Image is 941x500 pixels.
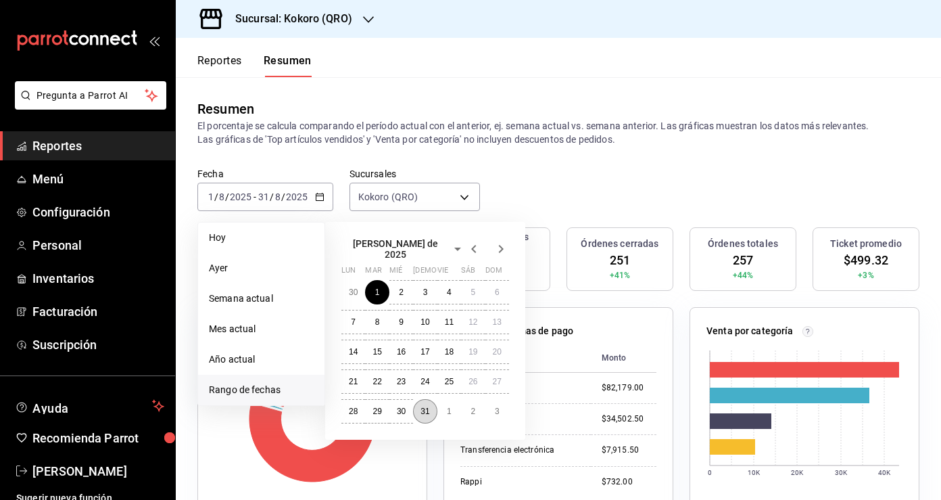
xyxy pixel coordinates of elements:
abbr: 27 de julio de 2025 [493,377,502,386]
span: / [225,191,229,202]
span: Configuración [32,203,164,221]
button: 28 de julio de 2025 [341,399,365,424]
button: 18 de julio de 2025 [437,340,461,364]
span: Personal [32,236,164,254]
abbr: 15 de julio de 2025 [372,347,381,357]
text: 20K [791,469,804,476]
span: +41% [610,269,631,281]
h3: Órdenes totales [708,237,778,251]
div: navigation tabs [197,54,312,77]
abbr: 30 de julio de 2025 [397,407,406,416]
abbr: 24 de julio de 2025 [420,377,429,386]
span: Recomienda Parrot [32,429,164,447]
abbr: 14 de julio de 2025 [349,347,358,357]
span: Pregunta a Parrot AI [37,89,145,103]
span: +44% [733,269,754,281]
span: 251 [610,251,630,269]
div: Transferencia electrónica [460,445,580,456]
button: 12 de julio de 2025 [461,310,485,334]
span: Menú [32,170,164,188]
span: / [281,191,285,202]
abbr: 7 de julio de 2025 [351,317,356,327]
button: 24 de julio de 2025 [413,369,437,394]
span: Hoy [209,231,314,245]
button: 26 de julio de 2025 [461,369,485,394]
span: [PERSON_NAME] de 2025 [341,238,450,260]
button: 25 de julio de 2025 [437,369,461,394]
text: 10K [748,469,761,476]
abbr: lunes [341,266,356,280]
button: 6 de julio de 2025 [485,280,509,304]
div: Resumen [197,99,254,119]
span: Ayuda [32,398,147,414]
text: 0 [708,469,712,476]
button: open_drawer_menu [149,35,160,46]
button: 11 de julio de 2025 [437,310,461,334]
button: [PERSON_NAME] de 2025 [341,238,466,260]
span: Facturación [32,302,164,321]
span: Ayer [209,261,314,275]
span: - [254,191,256,202]
label: Fecha [197,169,333,179]
button: 1 de agosto de 2025 [437,399,461,424]
button: 2 de agosto de 2025 [461,399,485,424]
button: 31 de julio de 2025 [413,399,437,424]
abbr: 23 de julio de 2025 [397,377,406,386]
span: Año actual [209,353,314,367]
h3: Ticket promedio [830,237,902,251]
abbr: 11 de julio de 2025 [445,317,454,327]
div: $732.00 [602,476,656,488]
span: $499.32 [844,251,888,269]
abbr: 17 de julio de 2025 [420,347,429,357]
h3: Órdenes cerradas [581,237,658,251]
button: 30 de julio de 2025 [389,399,413,424]
abbr: viernes [437,266,448,280]
div: $34,502.50 [602,413,656,425]
button: 16 de julio de 2025 [389,340,413,364]
input: ---- [229,191,252,202]
abbr: 19 de julio de 2025 [468,347,477,357]
button: 1 de julio de 2025 [365,280,389,304]
div: $82,179.00 [602,382,656,394]
abbr: 12 de julio de 2025 [468,317,477,327]
a: Pregunta a Parrot AI [9,98,166,112]
abbr: 10 de julio de 2025 [420,317,429,327]
abbr: 2 de julio de 2025 [399,288,404,297]
abbr: 26 de julio de 2025 [468,377,477,386]
button: 3 de julio de 2025 [413,280,437,304]
abbr: 28 de julio de 2025 [349,407,358,416]
abbr: martes [365,266,381,280]
span: +3% [858,269,873,281]
button: 14 de julio de 2025 [341,340,365,364]
abbr: 6 de julio de 2025 [495,288,500,297]
abbr: 3 de julio de 2025 [423,288,428,297]
abbr: 20 de julio de 2025 [493,347,502,357]
span: [PERSON_NAME] [32,462,164,480]
abbr: 4 de julio de 2025 [447,288,452,297]
span: 257 [733,251,753,269]
abbr: 29 de julio de 2025 [372,407,381,416]
abbr: 16 de julio de 2025 [397,347,406,357]
span: Mes actual [209,322,314,336]
span: Kokoro (QRO) [358,190,418,204]
button: 21 de julio de 2025 [341,369,365,394]
input: -- [208,191,214,202]
abbr: 8 de julio de 2025 [375,317,380,327]
button: 10 de julio de 2025 [413,310,437,334]
span: Rango de fechas [209,383,314,397]
abbr: domingo [485,266,502,280]
button: 29 de julio de 2025 [365,399,389,424]
abbr: 21 de julio de 2025 [349,377,358,386]
span: Reportes [32,137,164,155]
button: 4 de julio de 2025 [437,280,461,304]
input: -- [274,191,281,202]
abbr: jueves [413,266,493,280]
abbr: 13 de julio de 2025 [493,317,502,327]
button: Pregunta a Parrot AI [15,81,166,110]
button: 9 de julio de 2025 [389,310,413,334]
abbr: miércoles [389,266,402,280]
button: 17 de julio de 2025 [413,340,437,364]
span: Semana actual [209,292,314,306]
input: ---- [285,191,308,202]
button: 30 de junio de 2025 [341,280,365,304]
